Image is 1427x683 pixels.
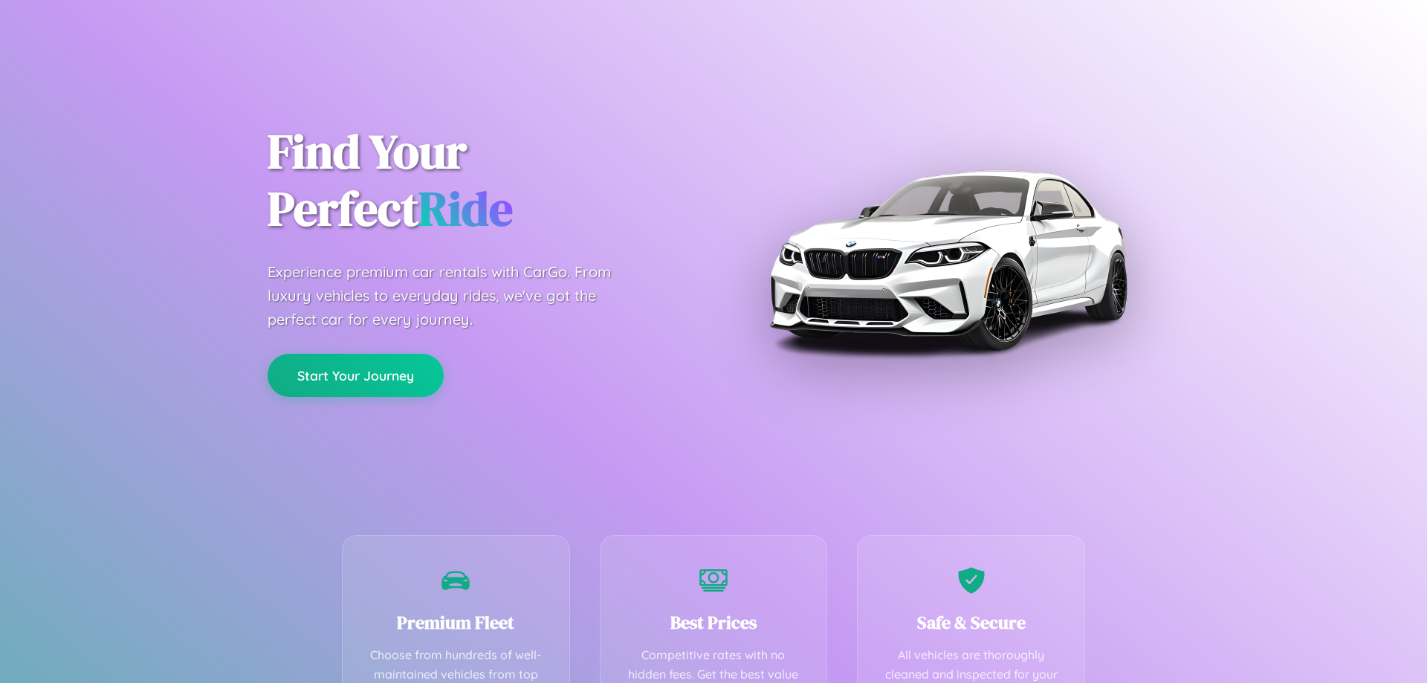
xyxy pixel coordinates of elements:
[268,260,639,331] p: Experience premium car rentals with CarGo. From luxury vehicles to everyday rides, we've got the ...
[880,610,1062,635] h3: Safe & Secure
[268,354,444,397] button: Start Your Journey
[365,610,547,635] h3: Premium Fleet
[623,610,805,635] h3: Best Prices
[762,74,1133,446] img: Premium BMW car rental vehicle
[418,176,513,241] span: Ride
[268,123,691,238] h1: Find Your Perfect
